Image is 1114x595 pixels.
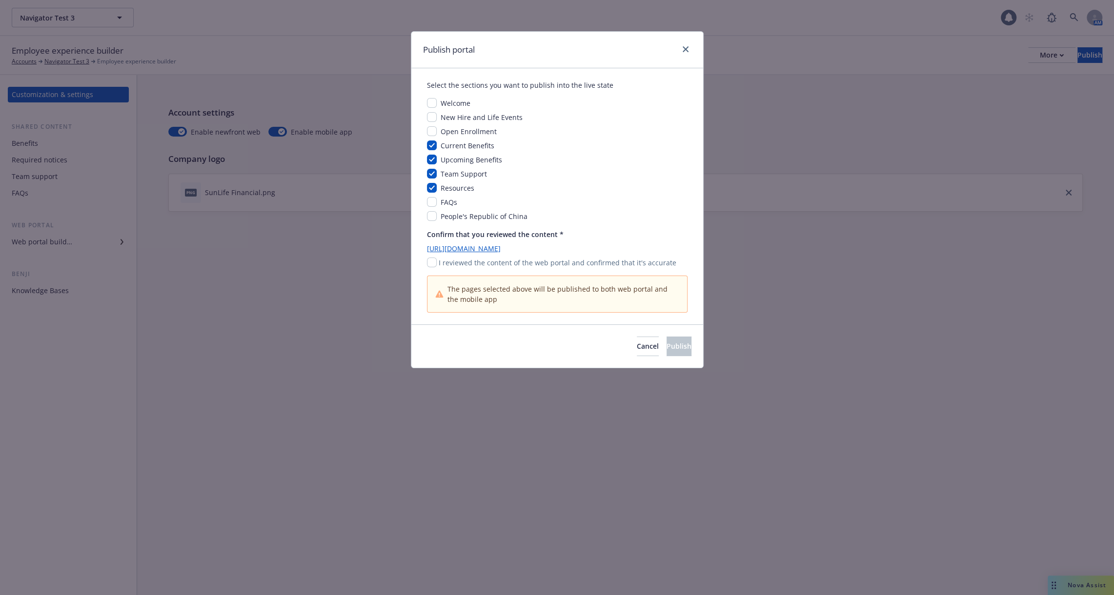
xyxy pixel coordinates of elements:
div: Select the sections you want to publish into the live state [427,80,688,90]
span: Current Benefits [441,141,494,150]
span: Open Enrollment [441,127,497,136]
button: Publish [667,337,691,356]
span: Resources [441,183,474,193]
span: The pages selected above will be published to both web portal and the mobile app [447,284,679,304]
span: Publish [667,341,691,351]
span: Welcome [441,99,470,108]
a: [URL][DOMAIN_NAME] [427,243,688,254]
span: Team Support [441,169,487,178]
span: New Hire and Life Events [441,113,523,122]
span: People's Republic of China [441,212,527,221]
span: FAQs [441,198,457,207]
p: I reviewed the content of the web portal and confirmed that it's accurate [439,258,676,268]
span: Upcoming Benefits [441,155,502,164]
p: Confirm that you reviewed the content * [427,229,688,239]
button: Cancel [637,337,659,356]
a: close [680,43,691,55]
span: Cancel [637,341,659,351]
h1: Publish portal [423,43,475,56]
